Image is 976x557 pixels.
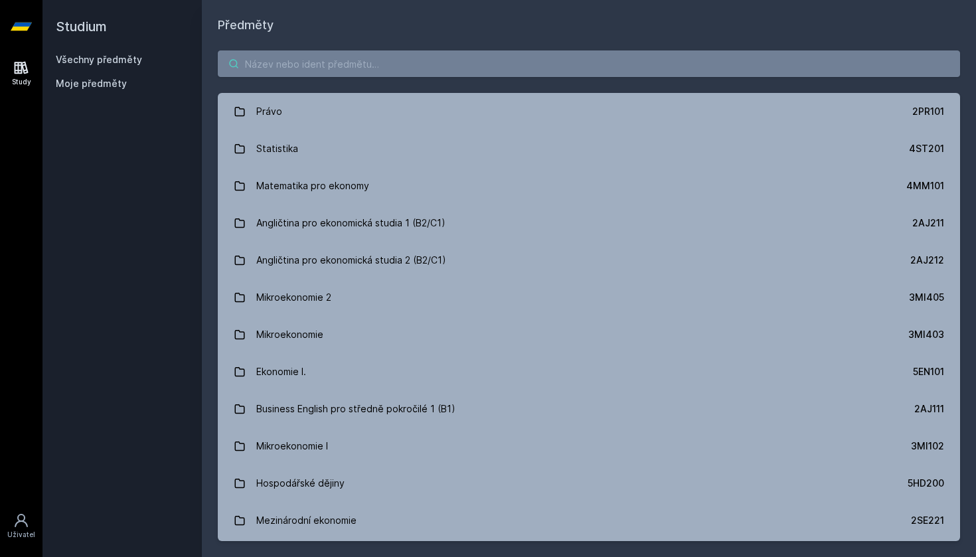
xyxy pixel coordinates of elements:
a: Všechny předměty [56,54,142,65]
a: Mikroekonomie I 3MI102 [218,428,960,465]
a: Právo 2PR101 [218,93,960,130]
div: 2SE221 [911,514,944,527]
a: Angličtina pro ekonomická studia 1 (B2/C1) 2AJ211 [218,204,960,242]
div: 4ST201 [909,142,944,155]
a: Ekonomie I. 5EN101 [218,353,960,390]
span: Moje předměty [56,77,127,90]
div: 3MI102 [911,439,944,453]
div: 2AJ111 [914,402,944,416]
div: Mezinárodní ekonomie [256,507,357,534]
div: 2AJ212 [910,254,944,267]
div: Statistika [256,135,298,162]
div: Study [12,77,31,87]
a: Uživatel [3,506,40,546]
div: Angličtina pro ekonomická studia 1 (B2/C1) [256,210,446,236]
div: 3MI405 [909,291,944,304]
h1: Předměty [218,16,960,35]
a: Mikroekonomie 3MI403 [218,316,960,353]
a: Mikroekonomie 2 3MI405 [218,279,960,316]
a: Hospodářské dějiny 5HD200 [218,465,960,502]
div: Business English pro středně pokročilé 1 (B1) [256,396,455,422]
div: 5EN101 [913,365,944,378]
div: Ekonomie I. [256,358,306,385]
div: Uživatel [7,530,35,540]
a: Statistika 4ST201 [218,130,960,167]
a: Study [3,53,40,94]
a: Angličtina pro ekonomická studia 2 (B2/C1) 2AJ212 [218,242,960,279]
div: 4MM101 [906,179,944,193]
div: Mikroekonomie I [256,433,328,459]
div: Právo [256,98,282,125]
div: Matematika pro ekonomy [256,173,369,199]
a: Business English pro středně pokročilé 1 (B1) 2AJ111 [218,390,960,428]
div: 5HD200 [908,477,944,490]
div: Angličtina pro ekonomická studia 2 (B2/C1) [256,247,446,274]
a: Mezinárodní ekonomie 2SE221 [218,502,960,539]
div: Mikroekonomie 2 [256,284,331,311]
div: Hospodářské dějiny [256,470,345,497]
div: 3MI403 [908,328,944,341]
a: Matematika pro ekonomy 4MM101 [218,167,960,204]
div: 2AJ211 [912,216,944,230]
input: Název nebo ident předmětu… [218,50,960,77]
div: 2PR101 [912,105,944,118]
div: Mikroekonomie [256,321,323,348]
